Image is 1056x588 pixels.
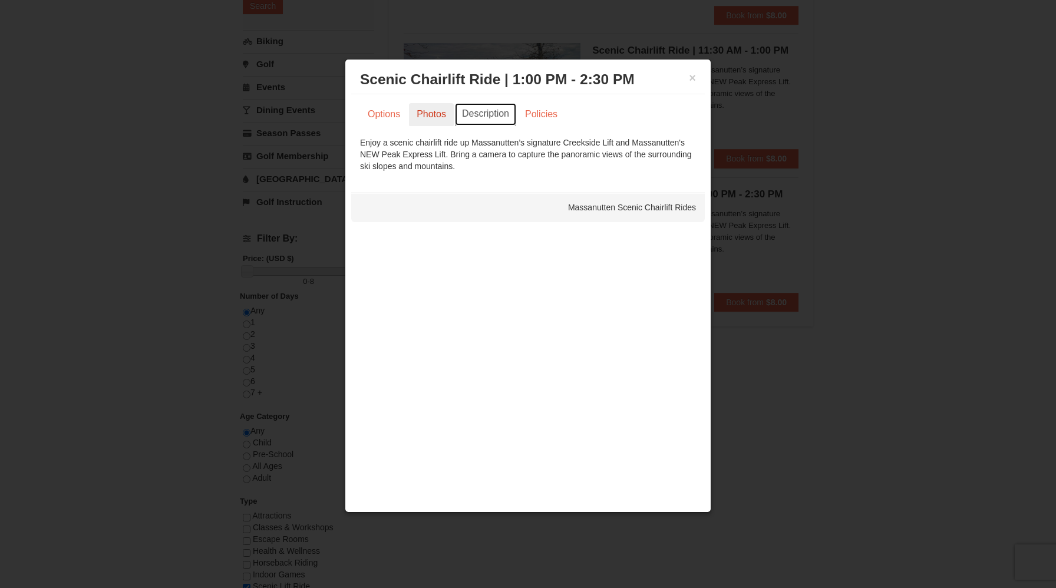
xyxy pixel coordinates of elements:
[689,72,696,84] button: ×
[360,137,696,172] div: Enjoy a scenic chairlift ride up Massanutten’s signature Creekside Lift and Massanutten's NEW Pea...
[351,193,705,222] div: Massanutten Scenic Chairlift Rides
[360,103,408,125] a: Options
[360,71,696,88] h3: Scenic Chairlift Ride | 1:00 PM - 2:30 PM
[517,103,565,125] a: Policies
[409,103,454,125] a: Photos
[455,103,516,125] a: Description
